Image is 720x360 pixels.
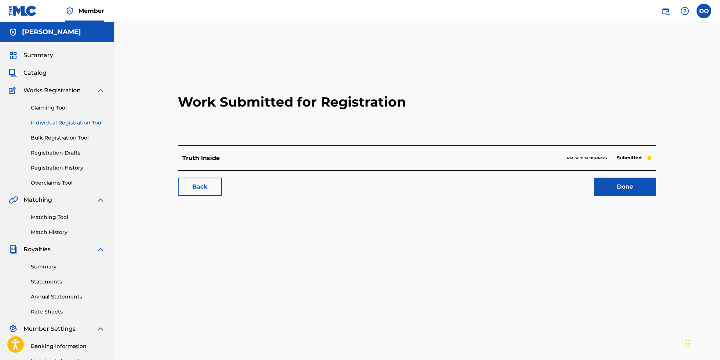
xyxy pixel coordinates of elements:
[9,51,53,60] a: SummarySummary
[700,239,720,300] iframe: Resource Center
[78,7,104,15] span: Member
[23,86,81,95] span: Works Registration
[96,324,105,333] img: expand
[96,245,105,254] img: expand
[9,5,37,16] img: MLC Logo
[182,154,220,163] p: Truth Inside
[22,28,81,36] h5: Dean OShaughnessy
[567,155,607,162] p: Ref number:
[9,68,18,77] img: Catalog
[178,178,222,196] a: Back
[31,134,105,142] a: Bulk Registration Tool
[9,324,18,333] img: Member Settings
[31,149,105,157] a: Registration Drafts
[9,196,18,204] img: Matching
[677,4,692,18] div: Help
[613,153,645,163] p: Submitted
[31,119,105,127] a: Individual Registration Tool
[96,196,105,204] img: expand
[23,245,51,254] span: Royalties
[96,86,105,95] img: expand
[23,196,52,204] span: Matching
[23,324,76,333] span: Member Settings
[31,263,105,271] a: Summary
[31,104,105,112] a: Claiming Tool
[697,4,711,18] div: User Menu
[31,164,105,172] a: Registration History
[9,86,18,95] img: Works Registration
[31,342,105,350] a: Banking Information
[9,245,18,254] img: Royalties
[23,68,47,77] span: Catalog
[9,51,18,60] img: Summary
[178,59,656,145] h2: Work Submitted for Registration
[591,156,607,160] strong: 11974226
[594,178,656,196] a: Done
[65,7,74,15] img: Top Rightsholder
[31,308,105,316] a: Rate Sheets
[31,214,105,221] a: Matching Tool
[31,293,105,301] a: Annual Statements
[9,28,18,37] img: Accounts
[680,7,689,15] img: help
[686,332,690,354] div: Drag
[683,325,720,360] iframe: Chat Widget
[31,278,105,286] a: Statements
[661,7,670,15] img: search
[658,4,673,18] a: Public Search
[23,51,53,60] span: Summary
[31,179,105,187] a: Overclaims Tool
[9,68,47,77] a: CatalogCatalog
[31,229,105,236] a: Match History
